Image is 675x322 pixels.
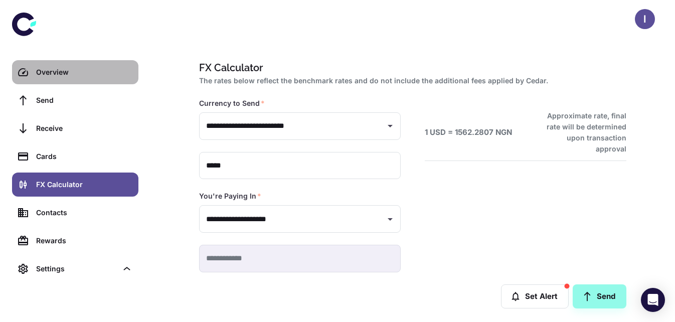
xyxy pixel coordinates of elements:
div: Overview [36,67,132,78]
div: Settings [36,263,117,274]
h6: Approximate rate, final rate will be determined upon transaction approval [536,110,626,154]
div: Receive [36,123,132,134]
button: Open [383,212,397,226]
h1: FX Calculator [199,60,622,75]
div: Send [36,95,132,106]
div: FX Calculator [36,179,132,190]
a: Overview [12,60,138,84]
div: Settings [12,257,138,281]
a: Rewards [12,229,138,253]
a: Send [12,88,138,112]
button: I [635,9,655,29]
a: Contacts [12,201,138,225]
div: Contacts [36,207,132,218]
div: Rewards [36,235,132,246]
a: FX Calculator [12,173,138,197]
div: Open Intercom Messenger [641,288,665,312]
h6: 1 USD = 1562.2807 NGN [425,127,512,138]
a: Cards [12,144,138,169]
label: Currency to Send [199,98,265,108]
a: Send [573,284,626,308]
label: You're Paying In [199,191,261,201]
button: Open [383,119,397,133]
div: Cards [36,151,132,162]
a: Receive [12,116,138,140]
button: Set Alert [501,284,569,308]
